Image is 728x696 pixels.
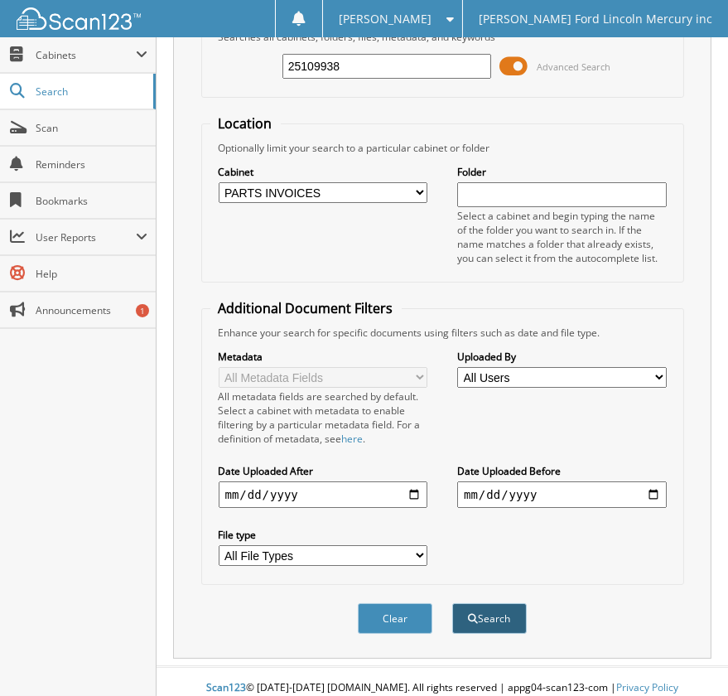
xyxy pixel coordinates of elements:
input: start [219,481,427,508]
span: Advanced Search [537,60,610,73]
div: Optionally limit your search to a particular cabinet or folder [210,141,675,155]
a: Privacy Policy [616,680,678,694]
img: scan123-logo-white.svg [17,7,141,30]
label: Uploaded By [457,350,666,364]
span: Help [36,267,147,281]
legend: Location [210,114,281,133]
legend: Additional Document Filters [210,299,402,317]
input: end [457,481,666,508]
label: Date Uploaded After [219,464,427,478]
label: Cabinet [219,165,427,179]
div: All metadata fields are searched by default. Select a cabinet with metadata to enable filtering b... [219,389,427,446]
span: Search [36,85,145,99]
span: Scan123 [206,680,246,694]
span: Reminders [36,157,147,172]
label: Folder [457,165,666,179]
span: [PERSON_NAME] Ford Lincoln Mercury inc [479,14,712,24]
div: Select a cabinet and begin typing the name of the folder you want to search in. If the name match... [457,209,666,265]
span: [PERSON_NAME] [339,14,431,24]
button: Clear [358,603,432,634]
span: Bookmarks [36,194,147,208]
label: Metadata [219,350,427,364]
span: Scan [36,121,147,135]
label: File type [219,528,427,542]
iframe: Chat Widget [645,616,728,696]
a: here [342,432,364,446]
span: User Reports [36,230,136,244]
div: 1 [136,304,149,317]
span: Cabinets [36,48,136,62]
div: Enhance your search for specific documents using filters such as date and file type. [210,326,675,340]
button: Search [452,603,527,634]
span: Announcements [36,303,147,317]
label: Date Uploaded Before [457,464,666,478]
